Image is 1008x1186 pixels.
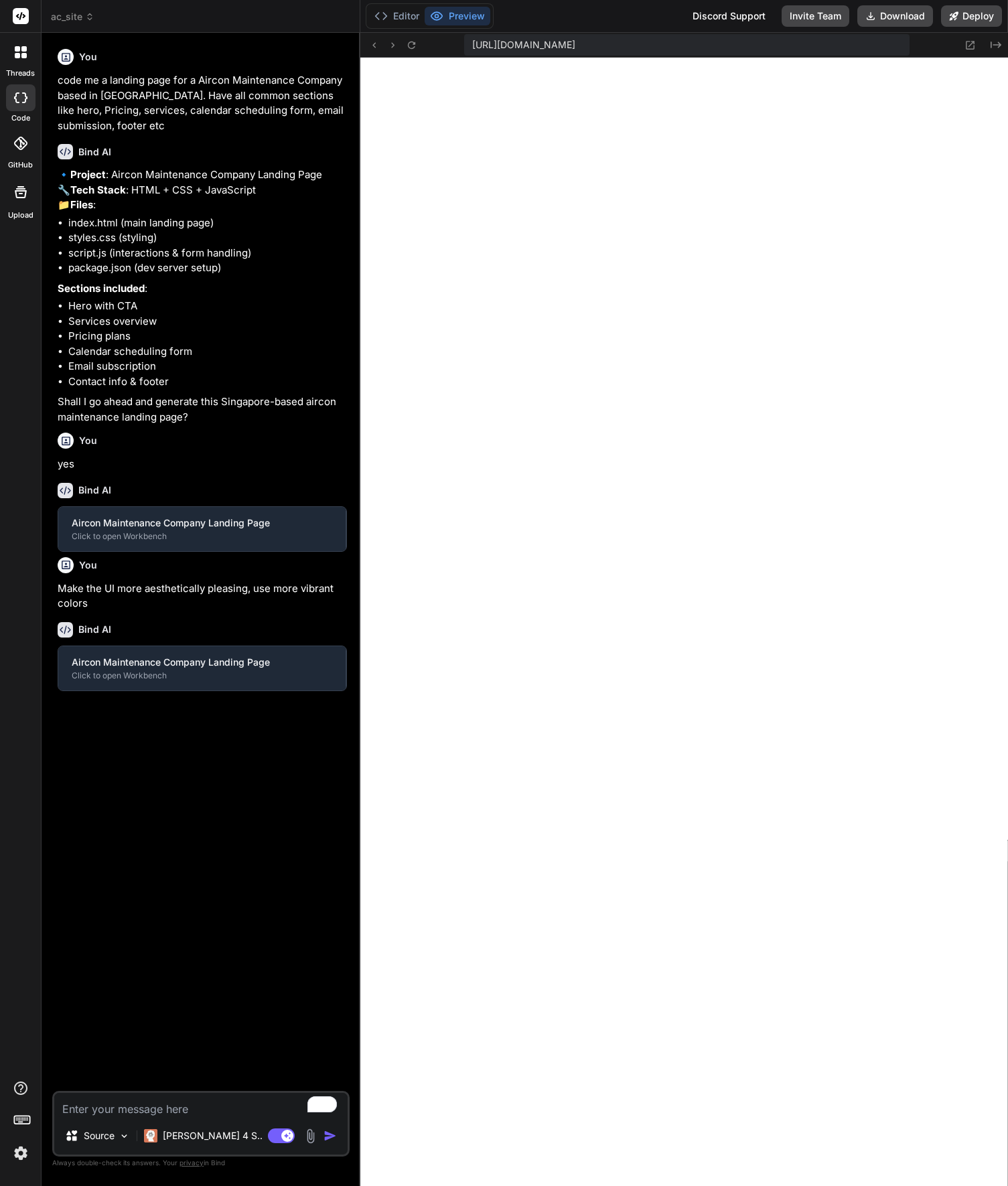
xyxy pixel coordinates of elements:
[68,344,347,360] li: Calendar scheduling form
[79,434,97,447] h6: You
[68,374,347,390] li: Contact info & footer
[472,38,575,52] span: [URL][DOMAIN_NAME]
[52,1157,350,1169] p: Always double-check its answers. Your in Bind
[72,656,332,669] div: Aircon Maintenance Company Landing Page
[79,50,97,64] h6: You
[78,484,111,497] h6: Bind AI
[58,646,346,690] button: Aircon Maintenance Company Landing PageClick to open Workbench
[54,1093,348,1117] textarea: To enrich screen reader interactions, please activate Accessibility in Grammarly extension settings
[72,531,332,542] div: Click to open Workbench
[685,5,774,27] div: Discord Support
[78,145,111,159] h6: Bind AI
[8,159,33,171] label: GitHub
[58,394,347,425] p: Shall I go ahead and generate this Singapore-based aircon maintenance landing page?
[58,167,347,213] p: 🔹 : Aircon Maintenance Company Landing Page 🔧 : HTML + CSS + JavaScript 📁 :
[58,507,346,551] button: Aircon Maintenance Company Landing PageClick to open Workbench
[70,198,93,211] strong: Files
[58,73,347,133] p: code me a landing page for a Aircon Maintenance Company based in [GEOGRAPHIC_DATA]. Have all comm...
[58,281,347,297] p: :
[72,516,332,530] div: Aircon Maintenance Company Landing Page
[425,7,490,25] button: Preview
[68,230,347,246] li: styles.css (styling)
[941,5,1002,27] button: Deploy
[78,623,111,636] h6: Bind AI
[68,359,347,374] li: Email subscription
[119,1130,130,1142] img: Pick Models
[8,210,33,221] label: Upload
[11,113,30,124] label: code
[144,1129,157,1142] img: Claude 4 Sonnet
[9,1142,32,1165] img: settings
[6,68,35,79] label: threads
[360,58,1008,1186] iframe: Preview
[72,670,332,681] div: Click to open Workbench
[58,282,145,295] strong: Sections included
[782,5,849,27] button: Invite Team
[58,581,347,611] p: Make the UI more aesthetically pleasing, use more vibrant colors
[79,559,97,572] h6: You
[163,1129,263,1142] p: [PERSON_NAME] 4 S..
[179,1159,204,1167] span: privacy
[70,183,126,196] strong: Tech Stack
[323,1129,337,1142] img: icon
[303,1128,318,1144] img: attachment
[68,329,347,344] li: Pricing plans
[68,261,347,276] li: package.json (dev server setup)
[68,314,347,329] li: Services overview
[84,1129,115,1142] p: Source
[70,168,106,181] strong: Project
[51,10,94,23] span: ac_site
[68,299,347,314] li: Hero with CTA
[58,457,347,472] p: yes
[369,7,425,25] button: Editor
[68,216,347,231] li: index.html (main landing page)
[857,5,933,27] button: Download
[68,246,347,261] li: script.js (interactions & form handling)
